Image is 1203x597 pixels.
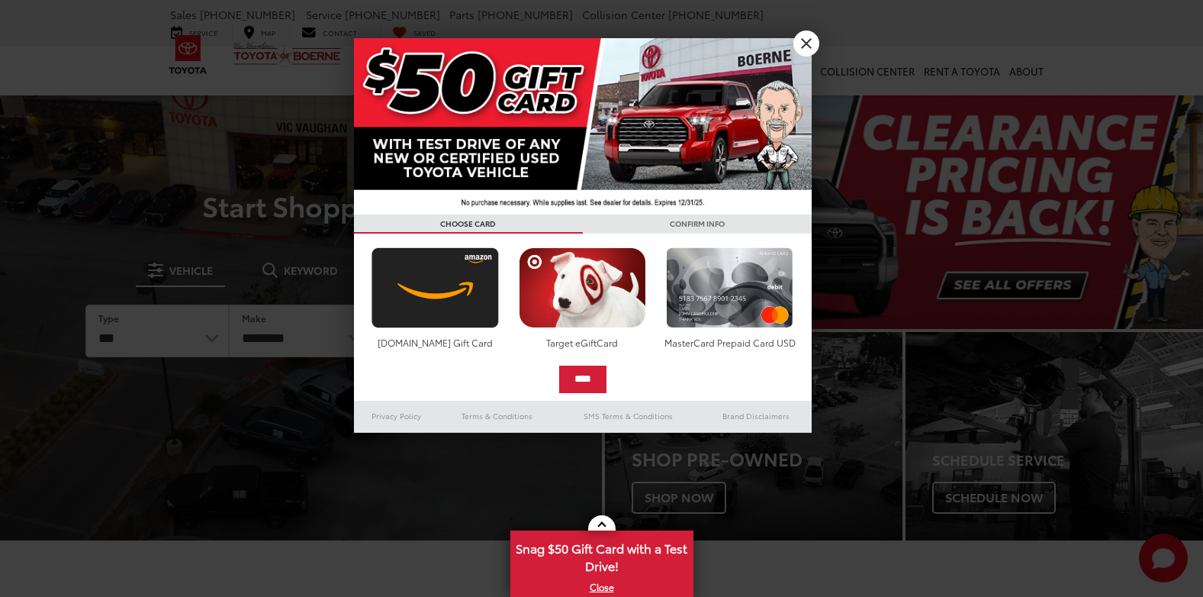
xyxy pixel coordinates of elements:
span: Snag $50 Gift Card with a Test Drive! [512,532,692,579]
img: amazoncard.png [368,247,503,328]
a: SMS Terms & Conditions [556,407,700,425]
a: Privacy Policy [354,407,439,425]
div: [DOMAIN_NAME] Gift Card [368,336,503,349]
img: 42635_top_851395.jpg [354,38,812,215]
div: MasterCard Prepaid Card USD [662,336,797,349]
a: Brand Disclaimers [700,407,812,425]
img: targetcard.png [515,247,650,328]
h3: CONFIRM INFO [583,215,812,234]
img: mastercard.png [662,247,797,328]
a: Terms & Conditions [439,407,555,425]
div: Target eGiftCard [515,336,650,349]
h3: CHOOSE CARD [354,215,583,234]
